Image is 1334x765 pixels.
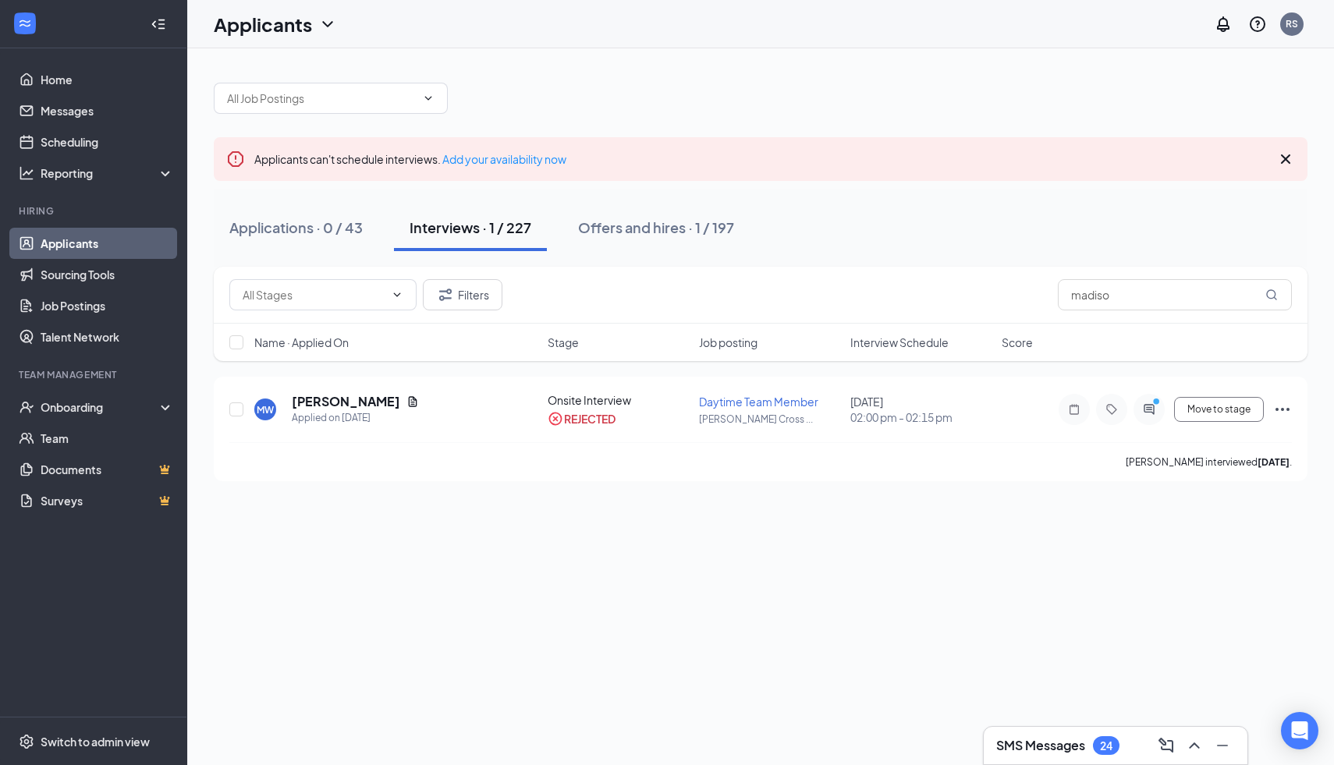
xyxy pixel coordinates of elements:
svg: ActiveChat [1140,403,1158,416]
svg: Ellipses [1273,400,1292,419]
a: SurveysCrown [41,485,174,516]
span: 02:00 pm - 02:15 pm [850,409,992,425]
svg: ComposeMessage [1157,736,1176,755]
svg: PrimaryDot [1149,397,1168,409]
div: Onsite Interview [548,392,690,408]
span: Daytime Team Member [699,395,818,409]
div: Applications · 0 / 43 [229,218,363,237]
span: Interview Schedule [850,335,949,350]
svg: QuestionInfo [1248,15,1267,34]
div: RS [1286,17,1298,30]
svg: Notifications [1214,15,1233,34]
div: REJECTED [564,411,616,427]
a: Sourcing Tools [41,259,174,290]
button: Move to stage [1174,397,1264,422]
a: Team [41,423,174,454]
svg: Filter [436,285,455,304]
div: Open Intercom Messenger [1281,712,1318,749]
b: [DATE] [1258,456,1290,468]
p: [PERSON_NAME] Cross ... [699,413,841,426]
a: Messages [41,95,174,126]
h3: SMS Messages [996,737,1085,754]
button: Minimize [1210,733,1235,758]
div: Onboarding [41,399,161,415]
svg: Settings [19,734,34,749]
span: Move to stage [1187,404,1251,415]
a: Applicants [41,228,174,259]
svg: Analysis [19,165,34,181]
h5: [PERSON_NAME] [292,393,400,410]
div: Switch to admin view [41,734,150,749]
svg: ChevronUp [1185,736,1204,755]
svg: Tag [1102,403,1121,416]
a: Job Postings [41,290,174,321]
div: Reporting [41,165,175,181]
svg: UserCheck [19,399,34,415]
svg: Cross [1276,150,1295,168]
span: Score [1002,335,1033,350]
svg: WorkstreamLogo [17,16,33,31]
svg: Document [406,395,419,408]
svg: Minimize [1213,736,1232,755]
span: Name · Applied On [254,335,349,350]
svg: ChevronDown [318,15,337,34]
div: MW [257,403,274,416]
div: 24 [1100,739,1112,753]
div: Applied on [DATE] [292,410,419,426]
input: All Job Postings [227,90,416,107]
a: Add your availability now [442,152,566,166]
button: ChevronUp [1182,733,1207,758]
svg: CrossCircle [548,411,563,427]
span: Stage [548,335,579,350]
svg: Error [226,150,245,168]
div: Hiring [19,204,171,218]
a: Talent Network [41,321,174,352]
svg: ChevronDown [391,289,403,301]
div: Team Management [19,368,171,381]
button: ComposeMessage [1154,733,1179,758]
input: Search in interviews [1058,279,1292,310]
div: Interviews · 1 / 227 [410,218,531,237]
svg: MagnifyingGlass [1265,289,1278,301]
svg: Note [1065,403,1084,416]
div: Offers and hires · 1 / 197 [578,218,734,237]
a: Scheduling [41,126,174,158]
span: Applicants can't schedule interviews. [254,152,566,166]
span: Job posting [699,335,757,350]
a: DocumentsCrown [41,454,174,485]
svg: Collapse [151,16,166,32]
button: Filter Filters [423,279,502,310]
a: Home [41,64,174,95]
input: All Stages [243,286,385,303]
div: [DATE] [850,394,992,425]
p: [PERSON_NAME] interviewed . [1126,455,1292,469]
h1: Applicants [214,11,312,37]
svg: ChevronDown [422,92,435,104]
